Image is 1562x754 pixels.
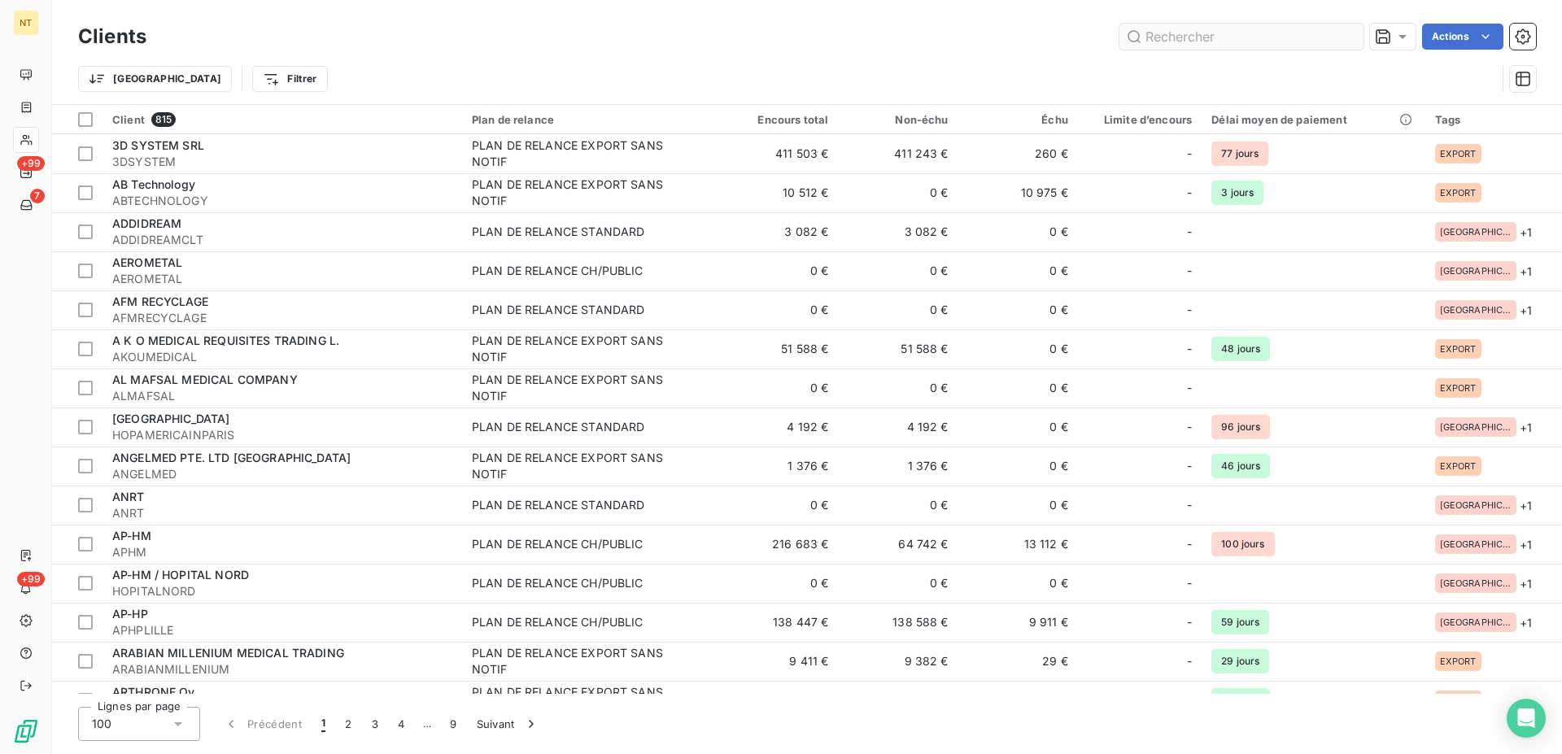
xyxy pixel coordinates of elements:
[1440,539,1512,549] span: [GEOGRAPHIC_DATA]
[1187,614,1192,630] span: -
[472,419,645,435] div: PLAN DE RELANCE STANDARD
[112,622,452,639] span: APHPLILLE
[718,212,838,251] td: 3 082 €
[1440,383,1477,393] span: EXPORT
[1187,692,1192,708] span: -
[472,224,645,240] div: PLAN DE RELANCE STANDARD
[1440,305,1512,315] span: [GEOGRAPHIC_DATA]
[718,329,838,368] td: 51 588 €
[472,497,645,513] div: PLAN DE RELANCE STANDARD
[958,368,1078,408] td: 0 €
[1187,653,1192,669] span: -
[838,642,958,681] td: 9 382 €
[838,564,958,603] td: 0 €
[112,451,351,464] span: ANGELMED PTE. LTD [GEOGRAPHIC_DATA]
[472,614,644,630] div: PLAN DE RELANCE CH/PUBLIC
[112,113,145,126] span: Client
[1211,610,1269,634] span: 59 jours
[1520,302,1532,319] span: + 1
[1440,578,1512,588] span: [GEOGRAPHIC_DATA]
[958,212,1078,251] td: 0 €
[958,329,1078,368] td: 0 €
[112,373,298,386] span: AL MAFSAL MEDICAL COMPANY
[112,568,249,582] span: AP-HM / HOPITAL NORD
[1440,422,1512,432] span: [GEOGRAPHIC_DATA]
[112,294,208,308] span: AFM RECYCLAGE
[1440,227,1512,237] span: [GEOGRAPHIC_DATA]
[958,642,1078,681] td: 29 €
[112,646,344,660] span: ARABIAN MILLENIUM MEDICAL TRADING
[1440,500,1512,510] span: [GEOGRAPHIC_DATA]
[112,583,452,599] span: HOPITALNORD
[838,408,958,447] td: 4 192 €
[958,525,1078,564] td: 13 112 €
[1211,454,1270,478] span: 46 jours
[112,490,145,503] span: ANRT
[312,707,335,741] button: 1
[958,134,1078,173] td: 260 €
[958,173,1078,212] td: 10 975 €
[838,212,958,251] td: 3 082 €
[472,450,675,482] div: PLAN DE RELANCE EXPORT SANS NOTIF
[958,681,1078,720] td: 0 €
[1187,302,1192,318] span: -
[472,372,675,404] div: PLAN DE RELANCE EXPORT SANS NOTIF
[1187,185,1192,201] span: -
[958,408,1078,447] td: 0 €
[1088,113,1192,126] div: Limite d’encours
[838,447,958,486] td: 1 376 €
[1440,461,1477,471] span: EXPORT
[151,112,176,127] span: 815
[838,173,958,212] td: 0 €
[718,681,838,720] td: 15 112 €
[1507,699,1546,738] div: Open Intercom Messenger
[13,10,39,36] div: NT
[252,66,327,92] button: Filtrer
[213,707,312,741] button: Précédent
[838,486,958,525] td: 0 €
[718,447,838,486] td: 1 376 €
[958,564,1078,603] td: 0 €
[718,486,838,525] td: 0 €
[112,310,452,326] span: AFMRECYCLAGE
[1211,181,1263,205] span: 3 jours
[1440,656,1477,666] span: EXPORT
[958,486,1078,525] td: 0 €
[1187,224,1192,240] span: -
[112,216,181,230] span: ADDIDREAM
[1187,263,1192,279] span: -
[112,388,452,404] span: ALMAFSAL
[1211,337,1270,361] span: 48 jours
[968,113,1068,126] div: Échu
[1187,341,1192,357] span: -
[440,707,466,741] button: 9
[718,603,838,642] td: 138 447 €
[848,113,948,126] div: Non-échu
[92,716,111,732] span: 100
[472,137,675,170] div: PLAN DE RELANCE EXPORT SANS NOTIF
[1119,24,1363,50] input: Rechercher
[112,505,452,521] span: ANRT
[838,329,958,368] td: 51 588 €
[17,156,45,171] span: +99
[718,173,838,212] td: 10 512 €
[362,707,388,741] button: 3
[1520,224,1532,241] span: + 1
[112,529,151,543] span: AP-HM
[1520,263,1532,280] span: + 1
[718,251,838,290] td: 0 €
[1440,188,1477,198] span: EXPORT
[1187,497,1192,513] span: -
[838,134,958,173] td: 411 243 €
[1440,617,1512,627] span: [GEOGRAPHIC_DATA]
[414,711,440,737] span: …
[112,177,195,191] span: AB Technology
[958,251,1078,290] td: 0 €
[1440,149,1477,159] span: EXPORT
[1440,266,1512,276] span: [GEOGRAPHIC_DATA]
[472,536,644,552] div: PLAN DE RELANCE CH/PUBLIC
[472,575,644,591] div: PLAN DE RELANCE CH/PUBLIC
[112,271,452,287] span: AEROMETAL
[78,66,232,92] button: [GEOGRAPHIC_DATA]
[718,290,838,329] td: 0 €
